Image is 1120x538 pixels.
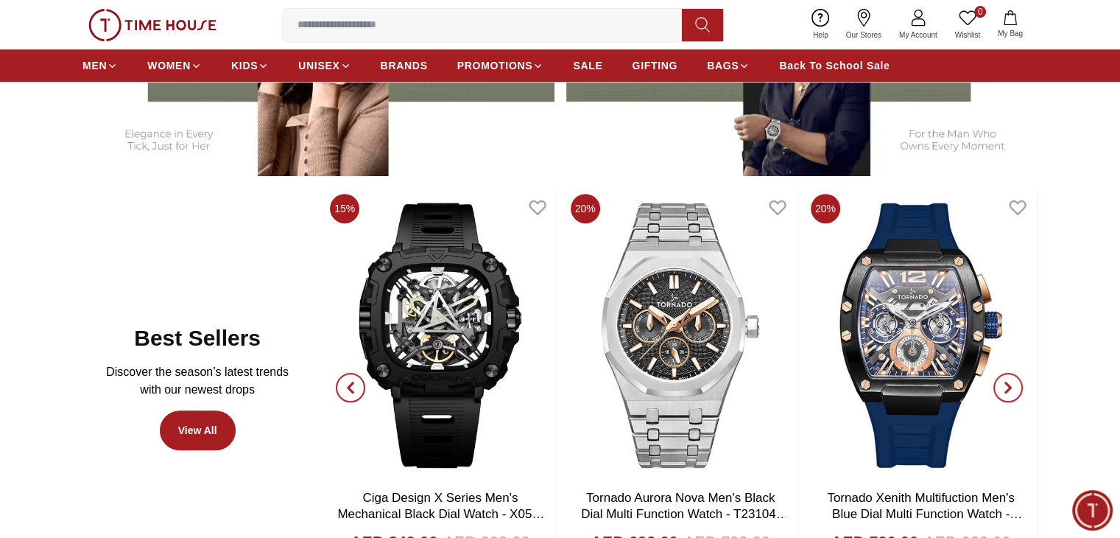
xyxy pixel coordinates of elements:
a: 0Wishlist [946,6,989,43]
a: UNISEX [298,52,351,79]
span: 20% [811,194,840,223]
a: BAGS [707,52,750,79]
img: Profile picture of Time House Support [46,13,70,38]
a: Tornado Aurora Nova Men's Black Dial Multi Function Watch - T23104-SBSBK [581,491,789,537]
span: Hey there! Need help finding the perfect watch? I'm here if you have any questions or need a quic... [25,228,221,296]
img: Ciga Design X Series Men's Mechanical Black Dial Watch - X051-BB01- W5B [324,188,556,483]
a: Our Stores [837,6,890,43]
a: BRANDS [381,52,428,79]
button: My Bag [989,7,1032,42]
a: PROMOTIONS [457,52,544,79]
span: My Account [893,29,943,41]
div: Time House Support [15,198,291,213]
a: Back To School Sale [779,52,890,79]
p: Discover the season’s latest trends with our newest drops [94,363,300,399]
span: WOMEN [147,58,191,73]
img: Tornado Aurora Nova Men's Black Dial Multi Function Watch - T23104-SBSBK [565,188,797,483]
div: Time House Support [78,19,246,33]
a: KIDS [231,52,269,79]
img: ... [88,9,216,41]
span: My Bag [992,28,1029,39]
a: MEN [82,52,118,79]
a: SALE [573,52,602,79]
a: GIFTING [632,52,677,79]
span: SALE [573,58,602,73]
span: Our Stores [840,29,887,41]
span: 0 [974,6,986,18]
a: Tornado Xenith Multifuction Men's Blue Dial Multi Function Watch - T23105-BSNNK [827,491,1022,537]
span: KIDS [231,58,258,73]
h2: Best Sellers [134,325,261,352]
a: WOMEN [147,52,202,79]
em: Blush [84,226,98,241]
span: Wishlist [949,29,986,41]
span: GIFTING [632,58,677,73]
span: 12:21 PM [197,290,234,299]
a: View All [160,411,236,450]
em: Back [11,11,40,41]
span: Help [807,29,834,41]
span: MEN [82,58,107,73]
span: 20% [571,194,600,223]
div: Chat Widget [1072,490,1113,531]
span: BAGS [707,58,739,73]
textarea: We are here to help you [4,321,291,394]
span: PROMOTIONS [457,58,533,73]
img: Tornado Xenith Multifuction Men's Blue Dial Multi Function Watch - T23105-BSNNK [805,188,1037,483]
a: Ciga Design X Series Men's Mechanical Black Dial Watch - X051-BB01- W5B [337,491,544,537]
a: Help [804,6,837,43]
span: Back To School Sale [779,58,890,73]
span: UNISEX [298,58,339,73]
span: BRANDS [381,58,428,73]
